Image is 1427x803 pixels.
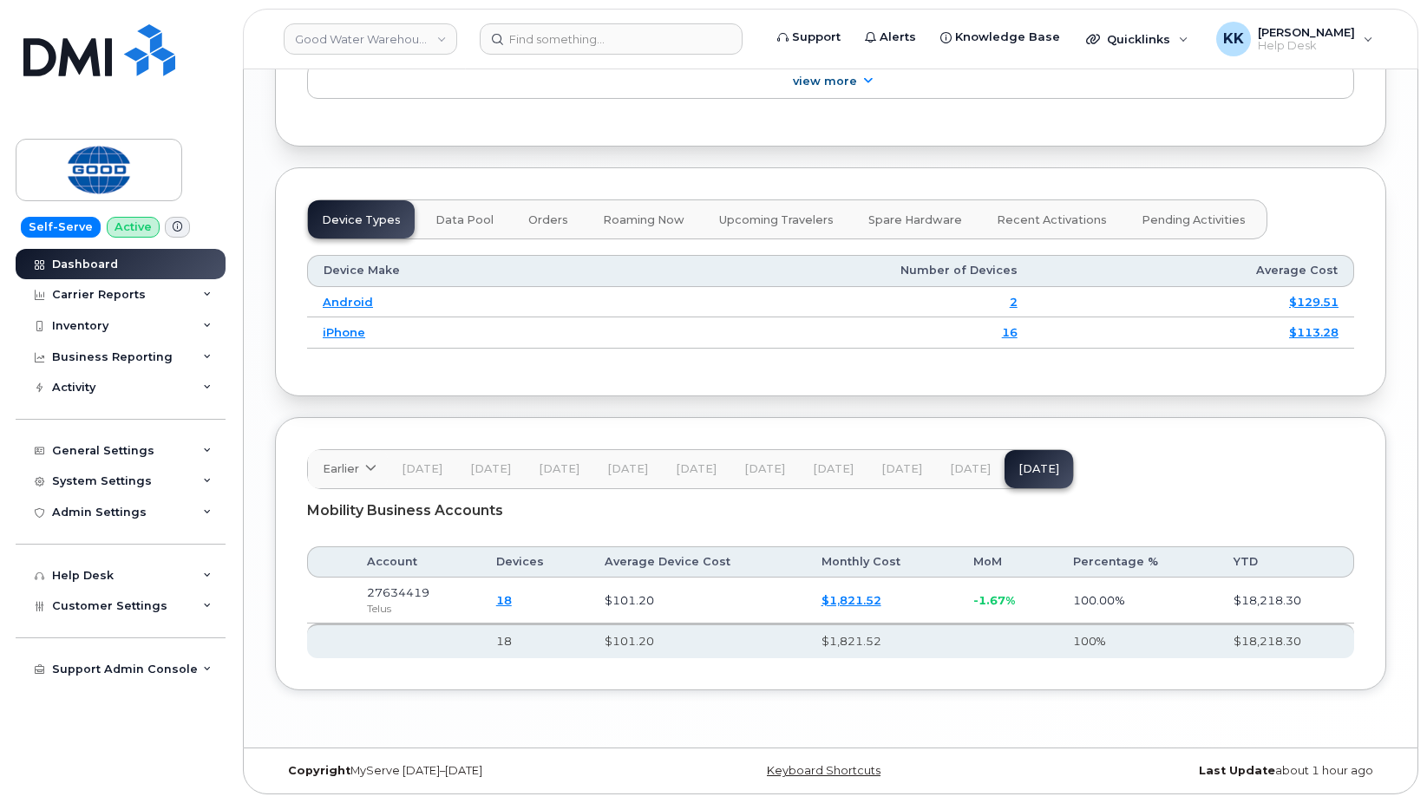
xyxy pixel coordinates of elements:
[792,29,841,46] span: Support
[1289,295,1339,309] a: $129.51
[589,623,805,658] th: $101.20
[607,462,648,476] span: [DATE]
[435,213,494,227] span: Data Pool
[880,29,916,46] span: Alerts
[881,462,922,476] span: [DATE]
[955,29,1060,46] span: Knowledge Base
[1033,255,1354,286] th: Average Cost
[589,546,805,578] th: Average Device Cost
[275,764,645,778] div: MyServe [DATE]–[DATE]
[1199,764,1275,777] strong: Last Update
[323,460,359,477] span: Earlier
[1016,764,1386,778] div: about 1 hour ago
[950,462,991,476] span: [DATE]
[793,75,857,88] span: View More
[367,585,429,599] span: 27634419
[765,20,853,55] a: Support
[1218,578,1354,623] td: $18,218.30
[603,213,684,227] span: Roaming Now
[323,295,373,309] a: Android
[719,213,834,227] span: Upcoming Travelers
[1057,623,1218,658] th: 100%
[470,462,511,476] span: [DATE]
[813,462,854,476] span: [DATE]
[822,593,881,607] a: $1,821.52
[284,23,457,55] a: Good Water Warehouse Inc
[1107,32,1170,46] span: Quicklinks
[367,602,391,615] span: Telus
[1057,578,1218,623] td: 100.00%
[973,593,1015,607] span: -1.67%
[1258,25,1355,39] span: [PERSON_NAME]
[744,462,785,476] span: [DATE]
[496,593,512,607] a: 18
[307,255,613,286] th: Device Make
[1218,623,1354,658] th: $18,218.30
[323,325,365,339] a: iPhone
[1142,213,1246,227] span: Pending Activities
[481,623,589,658] th: 18
[402,462,442,476] span: [DATE]
[307,63,1354,100] a: View More
[1258,39,1355,53] span: Help Desk
[351,546,481,578] th: Account
[589,578,805,623] td: $101.20
[767,764,880,777] a: Keyboard Shortcuts
[480,23,743,55] input: Find something...
[997,213,1107,227] span: Recent Activations
[539,462,579,476] span: [DATE]
[308,450,388,488] a: Earlier
[1057,546,1218,578] th: Percentage %
[676,462,717,476] span: [DATE]
[1204,22,1385,56] div: Kristin Kammer-Grossman
[868,213,962,227] span: Spare Hardware
[613,255,1032,286] th: Number of Devices
[1002,325,1018,339] a: 16
[853,20,928,55] a: Alerts
[307,489,1354,532] div: Mobility Business Accounts
[928,20,1072,55] a: Knowledge Base
[1010,295,1018,309] a: 2
[1218,546,1354,578] th: YTD
[1289,325,1339,339] a: $113.28
[806,546,958,578] th: Monthly Cost
[528,213,568,227] span: Orders
[1223,29,1244,49] span: KK
[1074,22,1201,56] div: Quicklinks
[806,623,958,658] th: $1,821.52
[958,546,1058,578] th: MoM
[481,546,589,578] th: Devices
[288,764,350,777] strong: Copyright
